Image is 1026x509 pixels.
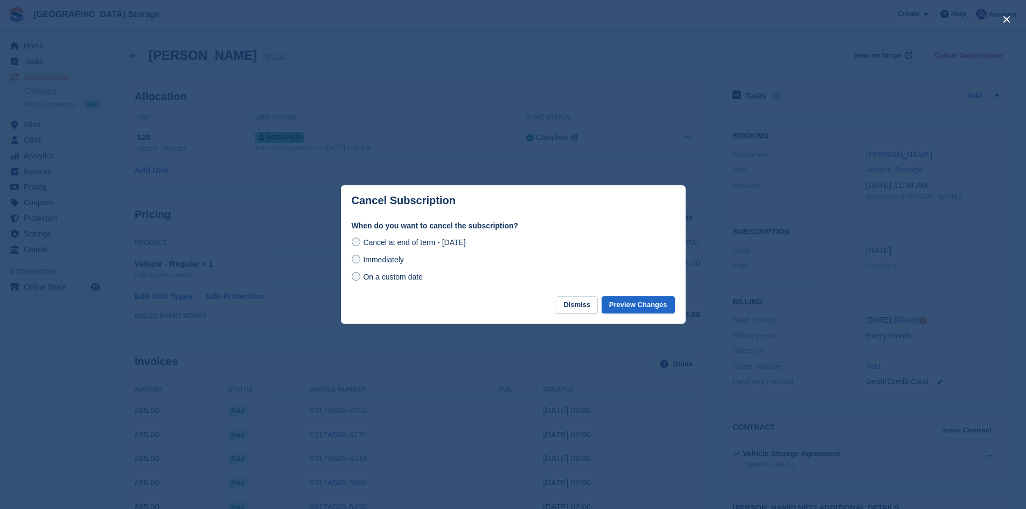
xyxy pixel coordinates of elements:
label: When do you want to cancel the subscription? [352,220,675,232]
button: close [998,11,1015,28]
input: Immediately [352,255,360,263]
span: Immediately [363,255,403,264]
span: On a custom date [363,273,423,281]
button: Dismiss [556,296,598,314]
span: Cancel at end of term - [DATE] [363,238,465,247]
p: Cancel Subscription [352,194,456,207]
input: On a custom date [352,272,360,281]
button: Preview Changes [602,296,675,314]
input: Cancel at end of term - [DATE] [352,238,360,246]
